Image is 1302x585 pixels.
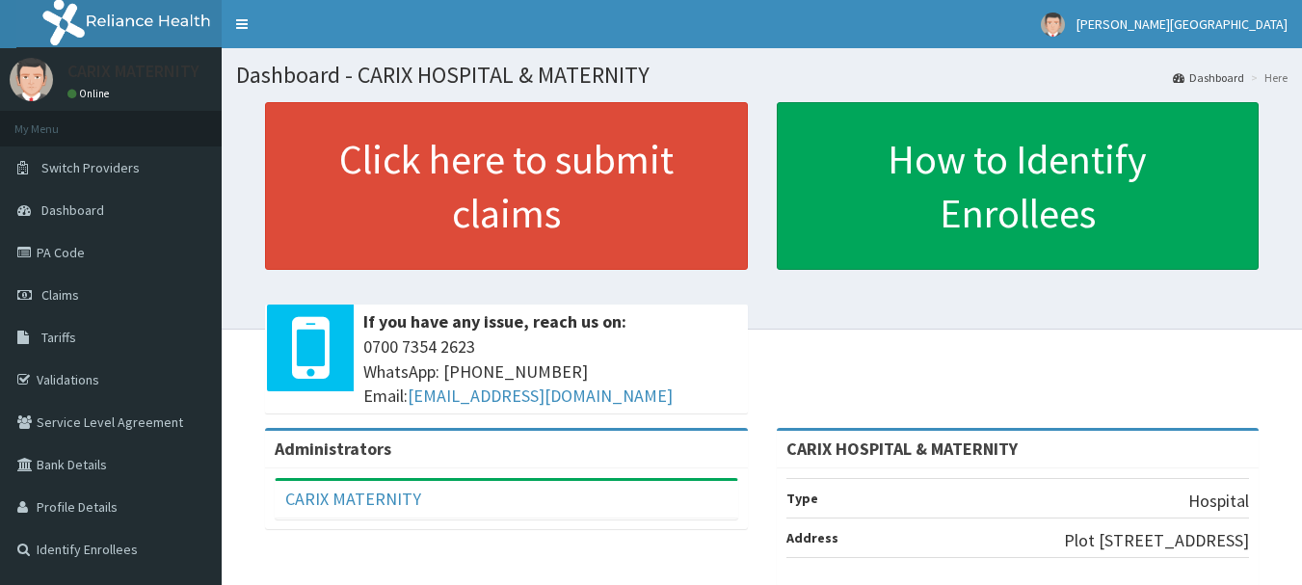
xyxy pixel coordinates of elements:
span: Claims [41,286,79,304]
span: Dashboard [41,201,104,219]
span: Switch Providers [41,159,140,176]
a: How to Identify Enrollees [777,102,1260,270]
img: User Image [10,58,53,101]
a: CARIX MATERNITY [285,488,421,510]
strong: CARIX HOSPITAL & MATERNITY [786,438,1018,460]
p: Plot [STREET_ADDRESS] [1064,528,1249,553]
p: Hospital [1188,489,1249,514]
span: 0700 7354 2623 WhatsApp: [PHONE_NUMBER] Email: [363,334,738,409]
span: Tariffs [41,329,76,346]
h1: Dashboard - CARIX HOSPITAL & MATERNITY [236,63,1288,88]
b: If you have any issue, reach us on: [363,310,626,332]
p: CARIX MATERNITY [67,63,199,80]
a: Click here to submit claims [265,102,748,270]
li: Here [1246,69,1288,86]
span: [PERSON_NAME][GEOGRAPHIC_DATA] [1076,15,1288,33]
a: Online [67,87,114,100]
a: Dashboard [1173,69,1244,86]
b: Address [786,529,838,546]
b: Type [786,490,818,507]
a: [EMAIL_ADDRESS][DOMAIN_NAME] [408,385,673,407]
img: User Image [1041,13,1065,37]
b: Administrators [275,438,391,460]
